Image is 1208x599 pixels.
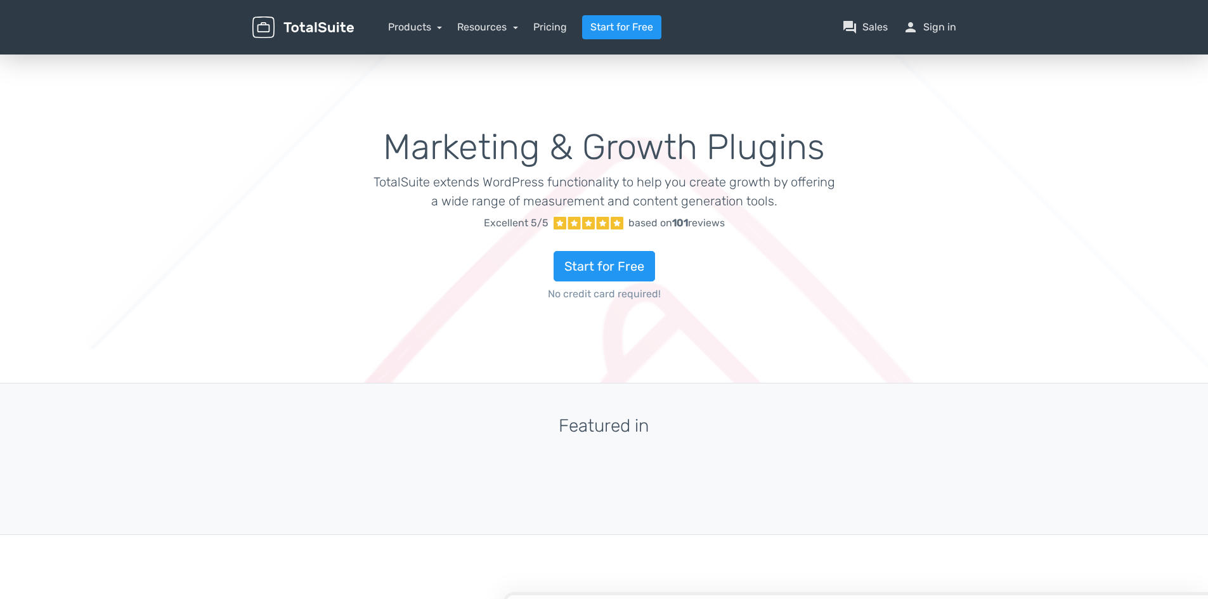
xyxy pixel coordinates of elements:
p: TotalSuite extends WordPress functionality to help you create growth by offering a wide range of ... [373,172,835,210]
a: Products [388,21,443,33]
a: Pricing [533,20,567,35]
span: No credit card required! [373,287,835,302]
a: Resources [457,21,518,33]
strong: 101 [672,217,688,229]
div: based on reviews [628,216,725,231]
span: question_answer [842,20,857,35]
h1: Marketing & Growth Plugins [373,128,835,167]
span: person [903,20,918,35]
h3: Featured in [252,416,956,436]
a: question_answerSales [842,20,888,35]
a: personSign in [903,20,956,35]
a: Excellent 5/5 based on101reviews [373,210,835,236]
img: TotalSuite for WordPress [252,16,354,39]
a: Start for Free [582,15,661,39]
span: Excellent 5/5 [484,216,549,231]
a: Start for Free [554,251,655,281]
